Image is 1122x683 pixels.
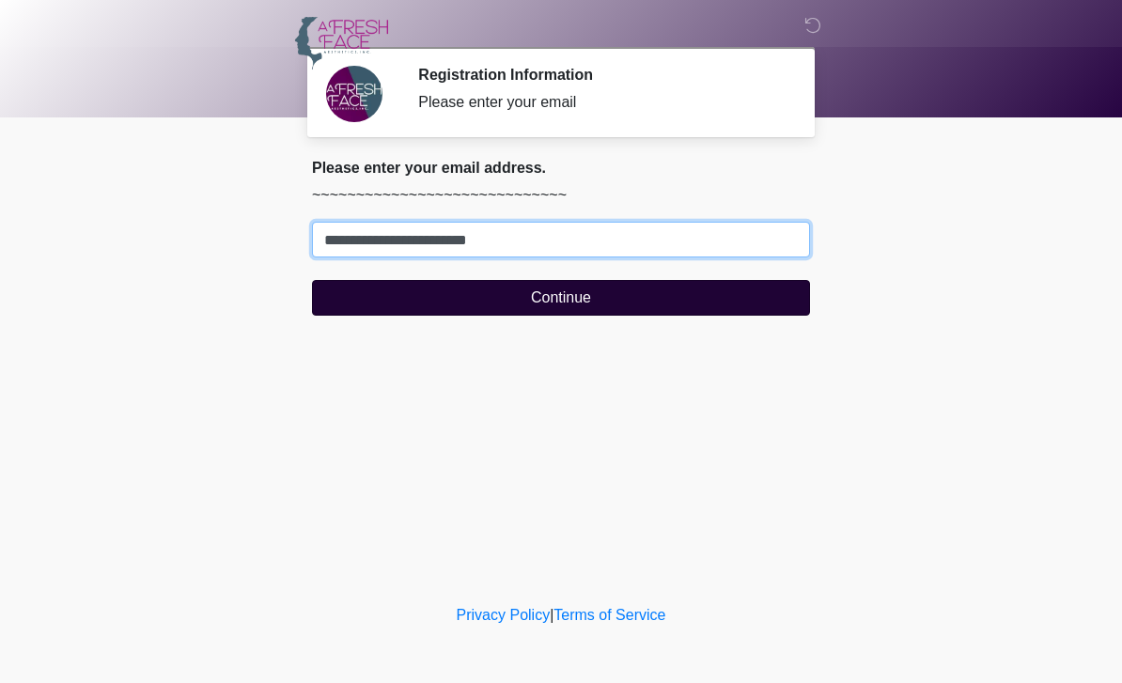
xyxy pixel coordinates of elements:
h2: Please enter your email address. [312,159,810,177]
a: Terms of Service [553,607,665,623]
div: Please enter your email [418,91,782,114]
img: Agent Avatar [326,66,382,122]
a: Privacy Policy [457,607,551,623]
button: Continue [312,280,810,316]
a: | [550,607,553,623]
p: ~~~~~~~~~~~~~~~~~~~~~~~~~~~~~ [312,184,810,207]
img: A Fresh Face Aesthetics Inc Logo [293,14,389,71]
